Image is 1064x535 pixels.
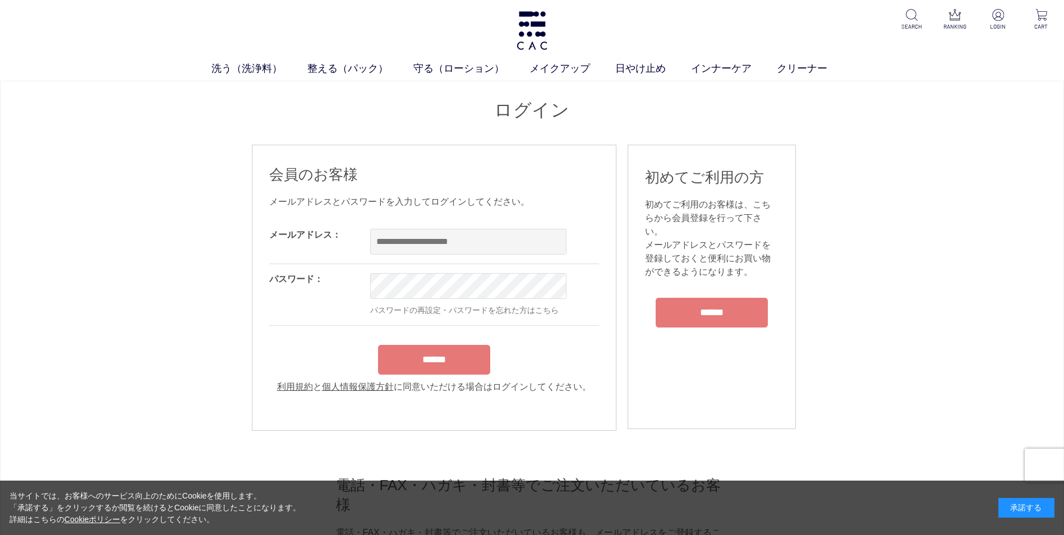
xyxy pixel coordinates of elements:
a: 利用規約 [277,382,313,391]
a: メイクアップ [529,61,615,76]
span: 会員のお客様 [269,166,358,183]
label: メールアドレス： [269,230,341,239]
p: RANKING [941,22,969,31]
a: 個人情報保護方針 [322,382,394,391]
p: CART [1028,22,1055,31]
a: Cookieポリシー [65,515,121,524]
a: CART [1028,9,1055,31]
h1: ログイン [252,98,813,122]
a: インナーケア [691,61,777,76]
a: 日やけ止め [615,61,691,76]
label: パスワード： [269,274,323,284]
div: 初めてご利用のお客様は、こちらから会員登録を行って下さい。 メールアドレスとパスワードを登録しておくと便利にお買い物ができるようになります。 [645,198,779,279]
span: 初めてご利用の方 [645,169,764,186]
p: LOGIN [984,22,1012,31]
div: 承諾する [998,498,1054,518]
p: SEARCH [898,22,925,31]
img: logo [515,11,549,50]
div: メールアドレスとパスワードを入力してログインしてください。 [269,195,599,209]
a: 守る（ローション） [413,61,529,76]
h2: 電話・FAX・ハガキ・封書等でご注文いただいているお客様 [336,476,729,514]
a: SEARCH [898,9,925,31]
a: クリーナー [777,61,853,76]
div: 当サイトでは、お客様へのサービス向上のためにCookieを使用します。 「承諾する」をクリックするか閲覧を続けるとCookieに同意したことになります。 詳細はこちらの をクリックしてください。 [10,490,301,525]
a: 洗う（洗浄料） [211,61,307,76]
a: RANKING [941,9,969,31]
a: LOGIN [984,9,1012,31]
a: パスワードの再設定・パスワードを忘れた方はこちら [370,306,559,315]
div: と に同意いただける場合はログインしてください。 [269,380,599,394]
a: 整える（パック） [307,61,413,76]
